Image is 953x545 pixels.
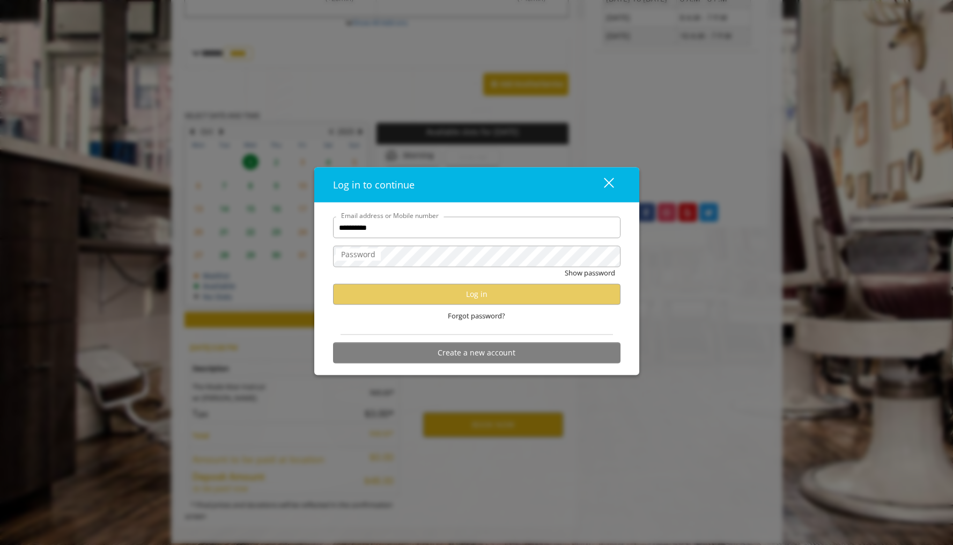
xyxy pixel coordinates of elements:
button: close dialog [584,173,620,195]
span: Log in to continue [333,178,415,191]
button: Create a new account [333,342,620,363]
div: close dialog [592,177,613,193]
button: Show password [565,267,615,279]
button: Log in [333,284,620,304]
input: Email address or Mobile number [333,217,620,238]
span: Forgot password? [448,310,505,322]
label: Password [336,249,381,260]
input: Password [333,246,620,267]
label: Email address or Mobile number [336,210,444,221]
